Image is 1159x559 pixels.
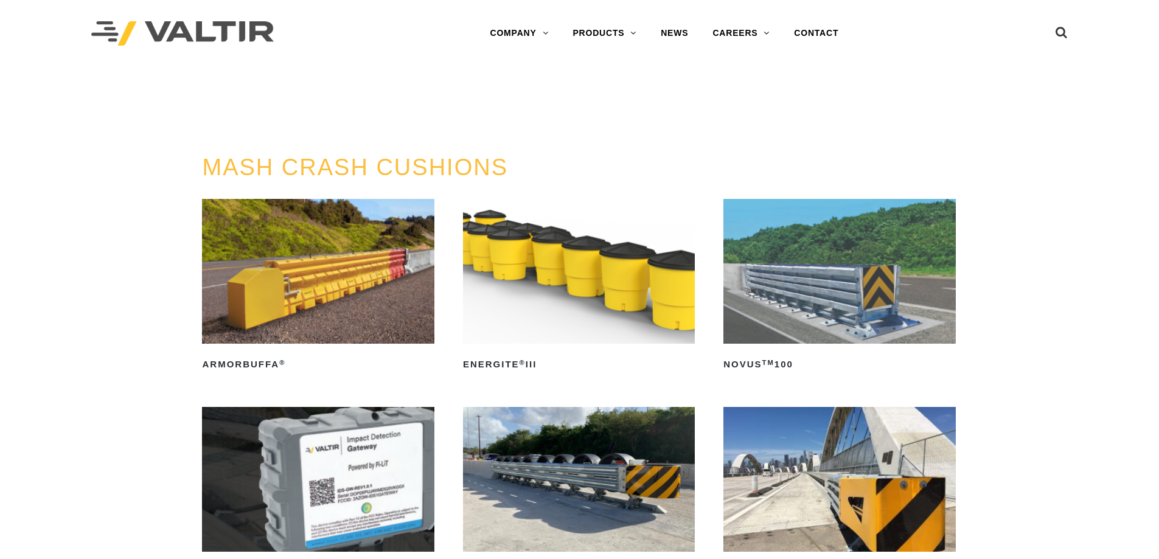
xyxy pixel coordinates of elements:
a: COMPANY [478,21,560,46]
a: NOVUSTM100 [723,199,955,374]
sup: ® [520,359,526,366]
h2: ArmorBuffa [202,355,434,374]
a: CAREERS [700,21,782,46]
a: NEWS [649,21,700,46]
h2: ENERGITE III [463,355,695,374]
sup: ® [279,359,285,366]
a: ENERGITE®III [463,199,695,374]
a: PRODUCTS [560,21,649,46]
sup: TM [762,359,774,366]
a: CONTACT [782,21,851,46]
a: ArmorBuffa® [202,199,434,374]
img: Valtir [91,21,274,46]
h2: NOVUS 100 [723,355,955,374]
a: MASH CRASH CUSHIONS [202,155,508,180]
